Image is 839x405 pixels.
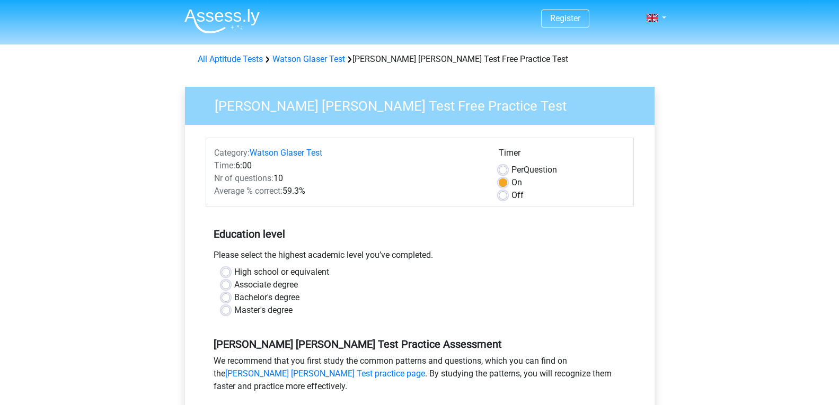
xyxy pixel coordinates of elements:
[234,304,293,317] label: Master's degree
[214,186,282,196] span: Average % correct:
[214,148,250,158] span: Category:
[184,8,260,33] img: Assessly
[550,13,580,23] a: Register
[234,278,298,291] label: Associate degree
[206,172,491,185] div: 10
[198,54,263,64] a: All Aptitude Tests
[511,164,557,176] label: Question
[214,160,235,170] span: Time:
[202,94,647,114] h3: [PERSON_NAME] [PERSON_NAME] Test Free Practice Test
[206,249,634,266] div: Please select the highest academic level you’ve completed.
[234,266,329,278] label: High school or equivalent
[272,54,345,64] a: Watson Glaser Test
[206,355,634,397] div: We recommend that you first study the common patterns and questions, which you can find on the . ...
[511,176,522,189] label: On
[511,165,524,175] span: Per
[214,223,626,245] h5: Education level
[193,53,646,66] div: [PERSON_NAME] [PERSON_NAME] Test Free Practice Test
[214,338,626,350] h5: [PERSON_NAME] [PERSON_NAME] Test Practice Assessment
[206,185,491,197] div: 59.3%
[234,291,299,304] label: Bachelor's degree
[499,147,625,164] div: Timer
[206,159,491,172] div: 6:00
[225,368,425,379] a: [PERSON_NAME] [PERSON_NAME] Test practice page
[214,173,273,183] span: Nr of questions:
[250,148,322,158] a: Watson Glaser Test
[511,189,524,202] label: Off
